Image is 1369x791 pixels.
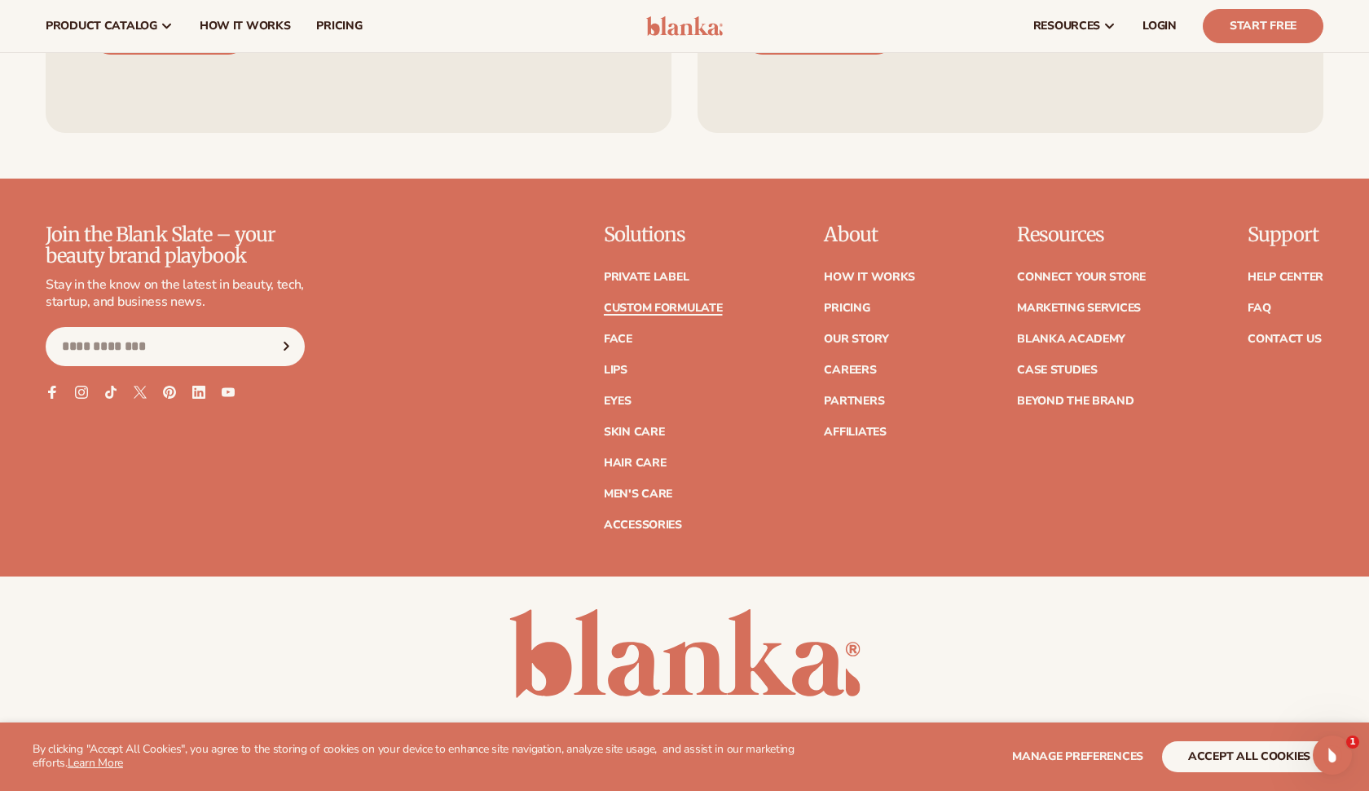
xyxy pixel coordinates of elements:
img: logo [646,16,724,36]
span: LOGIN [1142,20,1177,33]
a: Connect your store [1017,272,1146,283]
p: Support [1248,224,1323,245]
p: Join the Blank Slate – your beauty brand playbook [46,224,305,267]
span: resources [1033,20,1100,33]
a: How It Works [824,272,915,283]
a: Custom formulate [604,303,723,314]
a: Men's Care [604,488,672,500]
button: Subscribe [268,327,304,366]
p: Solutions [604,224,723,245]
a: Pricing [824,303,869,314]
a: Beyond the brand [1017,395,1134,407]
a: Lips [604,365,627,376]
a: Help Center [1248,272,1323,283]
span: 1 [1346,736,1359,749]
a: Blanka Academy [1017,334,1125,345]
a: Case Studies [1017,365,1098,376]
span: How It Works [200,20,291,33]
p: About [824,224,915,245]
p: Resources [1017,224,1146,245]
a: Start Free [1203,9,1323,43]
a: Private label [604,272,689,283]
a: Partners [824,395,884,407]
span: Manage preferences [1012,749,1143,764]
span: pricing [316,20,362,33]
a: Accessories [604,519,682,531]
a: Marketing services [1017,303,1141,314]
a: Eyes [604,395,632,407]
a: Careers [824,365,876,376]
a: Our Story [824,334,888,345]
a: Contact Us [1248,334,1321,345]
button: Manage preferences [1012,741,1143,772]
a: Hair Care [604,457,666,469]
p: By clicking "Accept All Cookies", you agree to the storing of cookies on your device to enhance s... [33,743,799,771]
iframe: Intercom live chat [1313,736,1352,775]
a: Learn More [68,755,123,771]
button: accept all cookies [1162,741,1336,772]
span: product catalog [46,20,157,33]
a: FAQ [1248,303,1270,314]
p: Stay in the know on the latest in beauty, tech, startup, and business news. [46,276,305,311]
a: Affiliates [824,426,886,438]
a: Skin Care [604,426,664,438]
a: Face [604,334,632,345]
